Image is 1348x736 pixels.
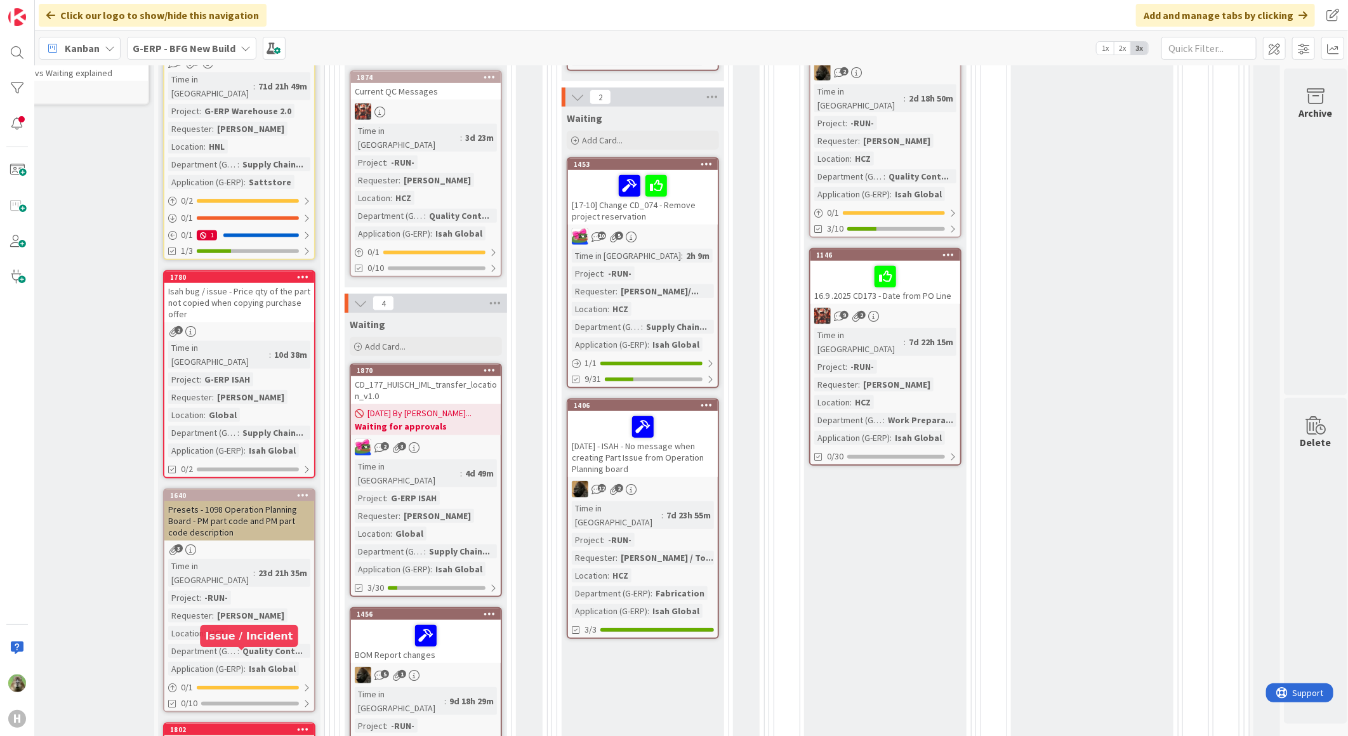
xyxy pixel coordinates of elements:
[572,338,647,352] div: Application (G-ERP)
[351,365,501,376] div: 1870
[816,251,960,260] div: 1146
[827,450,843,463] span: 0/30
[568,481,718,497] div: ND
[212,390,214,404] span: :
[568,170,718,225] div: [17-10] Change CD_074 - Remove project reservation
[168,175,244,189] div: Application (G-ERP)
[850,152,852,166] span: :
[810,249,960,304] div: 114616.9 .2025 CD173 - Date from PO Line
[683,249,713,263] div: 2h 9m
[239,644,306,658] div: Quality Cont...
[212,122,214,136] span: :
[388,719,418,733] div: -RUN-
[814,187,890,201] div: Application (G-ERP)
[168,408,204,422] div: Location
[845,360,847,374] span: :
[181,228,193,242] span: 0 / 1
[351,376,501,404] div: CD_177_HUISCH_IML_transfer_location_v1.0
[572,586,651,600] div: Department (G-ERP)
[168,390,212,404] div: Requester
[850,395,852,409] span: :
[246,444,299,457] div: Isah Global
[246,175,294,189] div: Sattstore
[365,341,406,352] span: Add Card...
[355,103,371,120] img: JK
[892,431,945,445] div: Isah Global
[350,364,502,597] a: 1870CD_177_HUISCH_IML_transfer_location_v1.0[DATE] By [PERSON_NAME]...Waiting for approvalsJKTime...
[388,155,418,169] div: -RUN-
[814,64,831,81] img: ND
[572,302,607,316] div: Location
[133,42,235,55] b: G-ERP - BFG New Build
[386,155,388,169] span: :
[432,562,486,576] div: Isah Global
[603,266,605,280] span: :
[432,227,486,240] div: Isah Global
[847,360,877,374] div: -RUN-
[239,426,307,440] div: Supply Chain...
[809,248,961,466] a: 114616.9 .2025 CD173 - Date from PO LineJKTime in [GEOGRAPHIC_DATA]:7d 22h 15mProject:-RUN-Reques...
[814,360,845,374] div: Project
[1131,42,1148,55] span: 3x
[163,270,315,478] a: 1780Isah bug / issue - Price qty of the part not copied when copying purchase offerTime in [GEOGR...
[643,320,710,334] div: Supply Chain...
[199,104,201,118] span: :
[572,533,603,547] div: Project
[168,157,237,171] div: Department (G-ERP)
[181,463,193,476] span: 0/2
[568,355,718,371] div: 1/1
[572,266,603,280] div: Project
[181,681,193,694] span: 0 / 1
[237,157,239,171] span: :
[424,544,426,558] span: :
[367,261,384,275] span: 0/10
[906,91,956,105] div: 2d 18h 50m
[201,104,294,118] div: G-ERP Warehouse 2.0
[568,411,718,477] div: [DATE] - ISAH - No message when creating Part Issue from Operation Planning board
[809,31,961,238] a: NDTime in [GEOGRAPHIC_DATA]:2d 18h 50mProject:-RUN-Requester:[PERSON_NAME]Location:HCZDepartment ...
[814,308,831,324] img: JK
[641,320,643,334] span: :
[214,608,287,622] div: [PERSON_NAME]
[181,211,193,225] span: 0 / 1
[170,273,314,282] div: 1780
[168,72,253,100] div: Time in [GEOGRAPHIC_DATA]
[212,608,214,622] span: :
[351,365,501,404] div: 1870CD_177_HUISCH_IML_transfer_location_v1.0
[426,209,492,223] div: Quality Cont...
[847,116,877,130] div: -RUN-
[603,533,605,547] span: :
[355,459,460,487] div: Time in [GEOGRAPHIC_DATA]
[890,431,892,445] span: :
[253,566,255,580] span: :
[883,169,885,183] span: :
[355,439,371,456] img: JK
[164,501,314,541] div: Presets - 1098 Operation Planning Board - PM part code and PM part code description
[605,533,635,547] div: -RUN-
[860,378,934,391] div: [PERSON_NAME]
[885,413,956,427] div: Work Prepara...
[572,501,661,529] div: Time in [GEOGRAPHIC_DATA]
[351,83,501,100] div: Current QC Messages
[355,173,399,187] div: Requester
[568,159,718,170] div: 1453
[197,230,217,240] div: 1
[168,140,204,154] div: Location
[164,680,314,695] div: 0/1
[164,490,314,541] div: 1640Presets - 1098 Operation Planning Board - PM part code and PM part code description
[355,667,371,683] img: ND
[204,140,206,154] span: :
[572,284,616,298] div: Requester
[647,604,649,618] span: :
[462,466,497,480] div: 4d 49m
[852,395,874,409] div: HCZ
[367,581,384,595] span: 3/30
[246,662,299,676] div: Isah Global
[814,84,904,112] div: Time in [GEOGRAPHIC_DATA]
[572,604,647,618] div: Application (G-ERP)
[572,481,588,497] img: ND
[810,205,960,221] div: 0/1
[810,308,960,324] div: JK
[585,623,597,636] span: 3/3
[164,490,314,501] div: 1640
